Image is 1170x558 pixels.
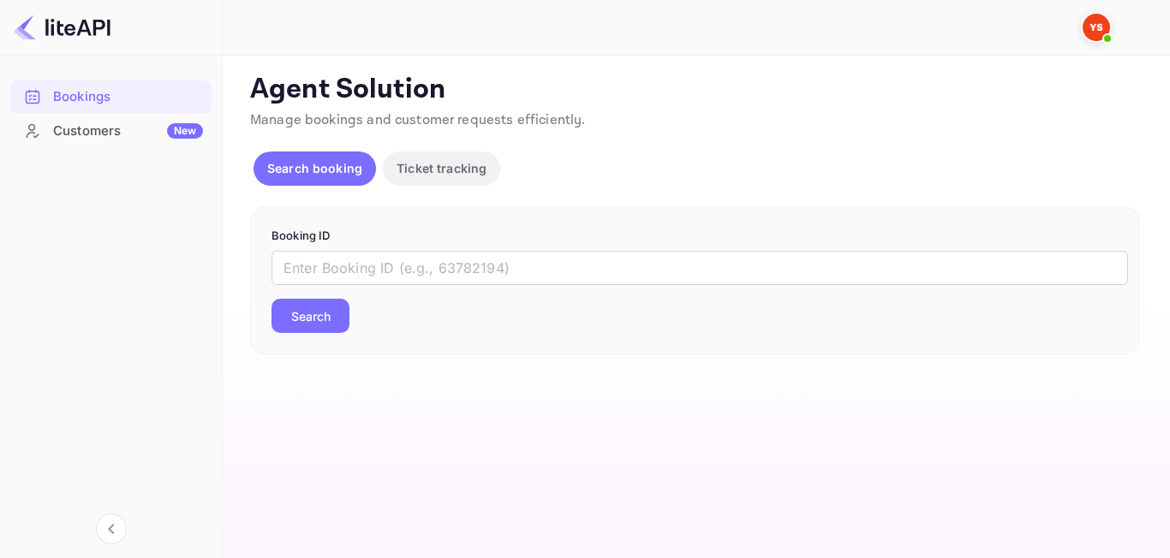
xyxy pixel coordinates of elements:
[250,73,1139,107] p: Agent Solution
[10,115,212,146] a: CustomersNew
[14,14,110,41] img: LiteAPI logo
[267,159,362,177] p: Search booking
[167,123,203,139] div: New
[10,80,212,114] div: Bookings
[10,80,212,112] a: Bookings
[272,251,1128,285] input: Enter Booking ID (e.g., 63782194)
[53,87,203,107] div: Bookings
[96,513,127,544] button: Collapse navigation
[1083,14,1110,41] img: Yandex Support
[53,122,203,141] div: Customers
[272,299,349,333] button: Search
[397,159,487,177] p: Ticket tracking
[10,115,212,148] div: CustomersNew
[272,228,1118,245] p: Booking ID
[250,111,586,129] span: Manage bookings and customer requests efficiently.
